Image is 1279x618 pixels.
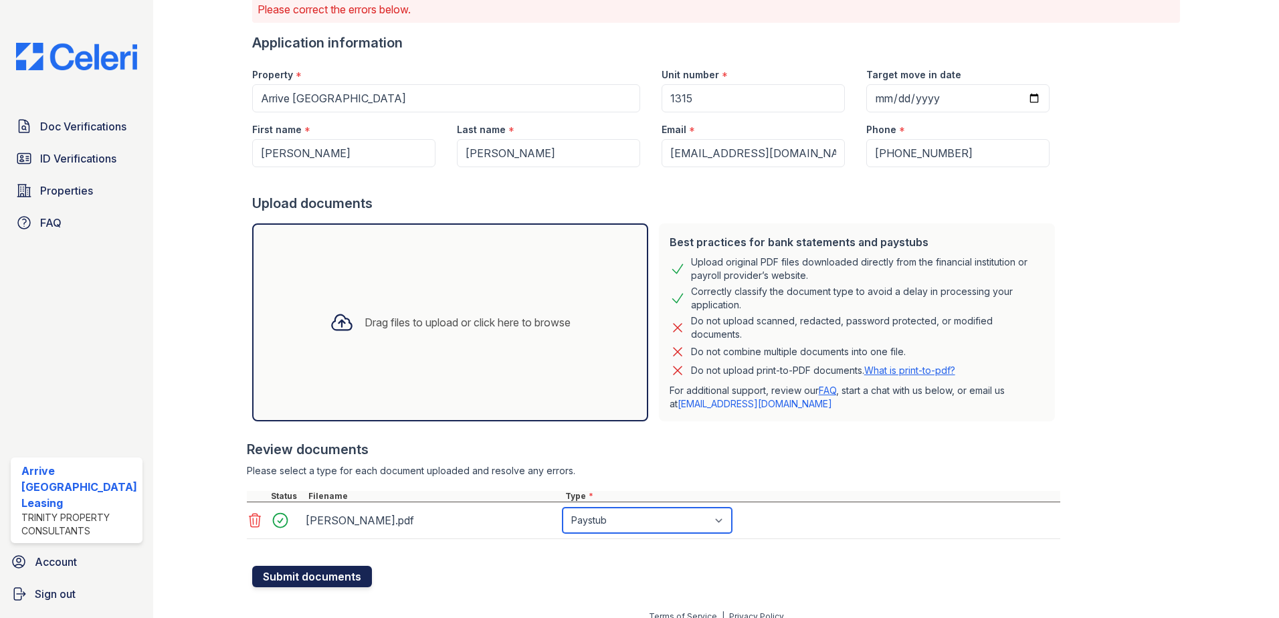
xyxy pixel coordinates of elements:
div: Best practices for bank statements and paystubs [670,234,1044,250]
div: [PERSON_NAME].pdf [306,510,557,531]
div: Application information [252,33,1060,52]
div: Drag files to upload or click here to browse [365,314,571,330]
a: ID Verifications [11,145,142,172]
a: [EMAIL_ADDRESS][DOMAIN_NAME] [678,398,832,409]
img: CE_Logo_Blue-a8612792a0a2168367f1c8372b55b34899dd931a85d93a1a3d3e32e68fde9ad4.png [5,43,148,70]
label: Last name [457,123,506,136]
button: Submit documents [252,566,372,587]
a: Sign out [5,581,148,607]
label: Email [662,123,686,136]
label: Unit number [662,68,719,82]
div: Status [268,491,306,502]
label: Phone [866,123,896,136]
a: FAQ [819,385,836,396]
a: What is print-to-pdf? [864,365,955,376]
div: Do not combine multiple documents into one file. [691,344,906,360]
div: Type [563,491,1060,502]
div: Please select a type for each document uploaded and resolve any errors. [247,464,1060,478]
a: Properties [11,177,142,204]
label: Target move in date [866,68,961,82]
div: Correctly classify the document type to avoid a delay in processing your application. [691,285,1044,312]
div: Upload documents [252,194,1060,213]
p: Do not upload print-to-PDF documents. [691,364,955,377]
span: FAQ [40,215,62,231]
label: First name [252,123,302,136]
p: For additional support, review our , start a chat with us below, or email us at [670,384,1044,411]
p: Please correct the errors below. [258,1,1175,17]
span: Sign out [35,586,76,602]
span: Doc Verifications [40,118,126,134]
div: Review documents [247,440,1060,459]
div: Arrive [GEOGRAPHIC_DATA] Leasing [21,463,137,511]
span: Properties [40,183,93,199]
div: Upload original PDF files downloaded directly from the financial institution or payroll provider’... [691,255,1044,282]
a: FAQ [11,209,142,236]
div: Trinity Property Consultants [21,511,137,538]
div: Do not upload scanned, redacted, password protected, or modified documents. [691,314,1044,341]
div: Filename [306,491,563,502]
a: Doc Verifications [11,113,142,140]
a: Account [5,548,148,575]
span: Account [35,554,77,570]
span: ID Verifications [40,150,116,167]
label: Property [252,68,293,82]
